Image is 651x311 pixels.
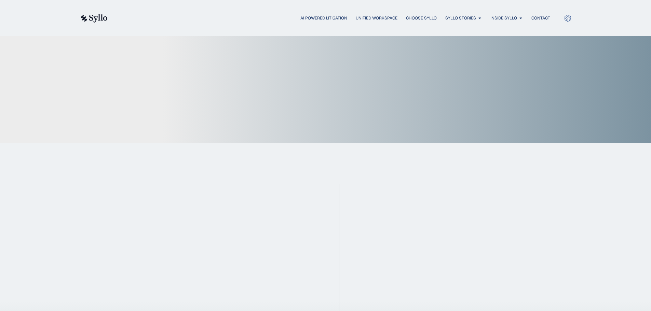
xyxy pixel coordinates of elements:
[121,15,550,22] nav: Menu
[121,15,550,22] div: Menu Toggle
[531,15,550,21] a: Contact
[300,15,347,21] a: AI Powered Litigation
[80,14,108,23] img: syllo
[356,15,397,21] a: Unified Workspace
[445,15,476,21] a: Syllo Stories
[490,15,517,21] a: Inside Syllo
[406,15,437,21] a: Choose Syllo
